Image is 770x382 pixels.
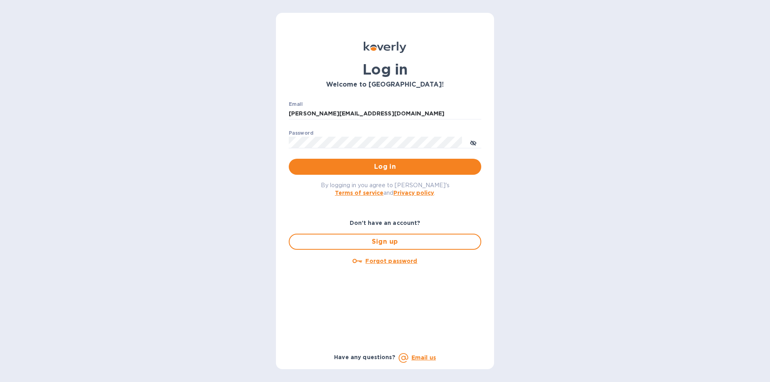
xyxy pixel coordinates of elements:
[289,102,303,107] label: Email
[365,258,417,264] u: Forgot password
[289,234,481,250] button: Sign up
[289,81,481,89] h3: Welcome to [GEOGRAPHIC_DATA]!
[334,354,395,360] b: Have any questions?
[289,131,313,135] label: Password
[289,159,481,175] button: Log in
[393,190,434,196] a: Privacy policy
[289,108,481,120] input: Enter email address
[364,42,406,53] img: Koverly
[465,134,481,150] button: toggle password visibility
[295,162,475,172] span: Log in
[350,220,421,226] b: Don't have an account?
[289,61,481,78] h1: Log in
[335,190,383,196] a: Terms of service
[321,182,450,196] span: By logging in you agree to [PERSON_NAME]'s and .
[296,237,474,247] span: Sign up
[411,354,436,361] a: Email us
